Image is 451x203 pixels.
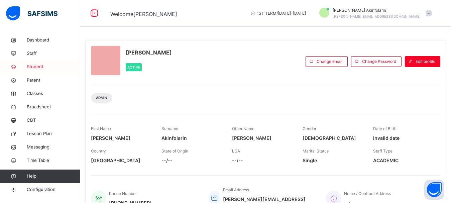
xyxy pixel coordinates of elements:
span: ACADEMIC [373,157,434,164]
span: Configuration [27,186,80,193]
button: Open asap [424,180,444,200]
span: [PERSON_NAME] [91,134,151,141]
span: session/term information [250,10,306,16]
span: [PERSON_NAME] [232,134,293,141]
span: Invalid date [373,134,434,141]
span: Dashboard [27,37,80,43]
span: Time Table [27,157,80,164]
img: safsims [6,6,58,20]
span: Lesson Plan [27,130,80,137]
span: Marital Status [303,148,329,154]
span: LGA [232,148,240,154]
span: Country [91,148,106,154]
span: Phone Number [109,191,137,196]
div: AbiodunAkinfolarin [313,7,435,19]
span: Change Password [362,59,396,65]
span: --/-- [232,157,293,164]
span: CBT [27,117,80,124]
span: Messaging [27,144,80,150]
span: [PERSON_NAME] Akinfolarin [333,7,421,13]
span: Staff Type [373,148,392,154]
span: Akinfolarin [161,134,222,141]
span: Surname [161,126,178,131]
span: Other Name [232,126,254,131]
span: [GEOGRAPHIC_DATA] [91,157,151,164]
span: --/-- [161,157,222,164]
span: Email Address [223,187,249,192]
span: Welcome [PERSON_NAME] [110,11,177,17]
span: Home / Contract Address [344,191,391,196]
span: Parent [27,77,80,84]
span: [DEMOGRAPHIC_DATA] [303,134,363,141]
span: State of Origin [161,148,188,154]
span: Change email [317,59,342,65]
span: Admin [96,95,107,100]
span: First Name [91,126,111,131]
span: Help [27,173,80,180]
span: Student [27,64,80,70]
span: Broadsheet [27,104,80,110]
span: Gender [303,126,316,131]
span: Active [127,65,140,69]
span: [PERSON_NAME][EMAIL_ADDRESS][DOMAIN_NAME] [333,14,421,18]
span: Single [303,157,363,164]
span: Staff [27,50,80,57]
span: Date of Birth [373,126,397,131]
span: Edit profile [416,59,435,65]
span: Classes [27,90,80,97]
span: [PERSON_NAME] [126,48,172,57]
